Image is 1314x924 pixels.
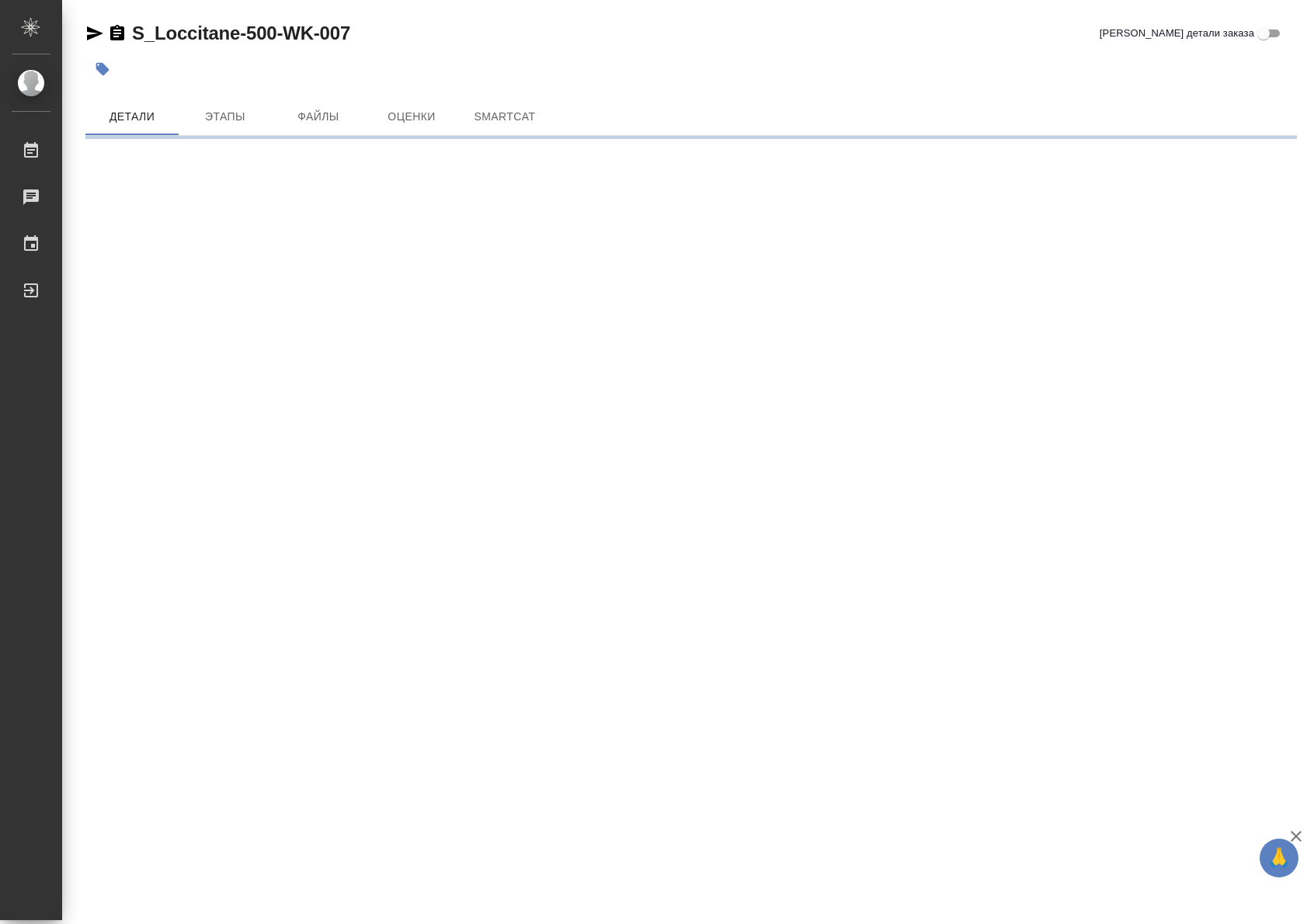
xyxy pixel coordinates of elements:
span: Файлы [281,107,356,127]
button: 🙏 [1260,839,1298,877]
span: Детали [95,107,169,127]
span: 🙏 [1266,842,1292,874]
button: Скопировать ссылку [108,24,127,43]
span: Оценки [374,107,449,127]
span: SmartCat [468,107,542,127]
span: Этапы [188,107,262,127]
button: Добавить тэг [85,52,120,86]
button: Скопировать ссылку для ЯМессенджера [85,24,104,43]
a: S_Loccitane-500-WK-007 [132,23,350,43]
span: [PERSON_NAME] детали заказа [1100,26,1254,41]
